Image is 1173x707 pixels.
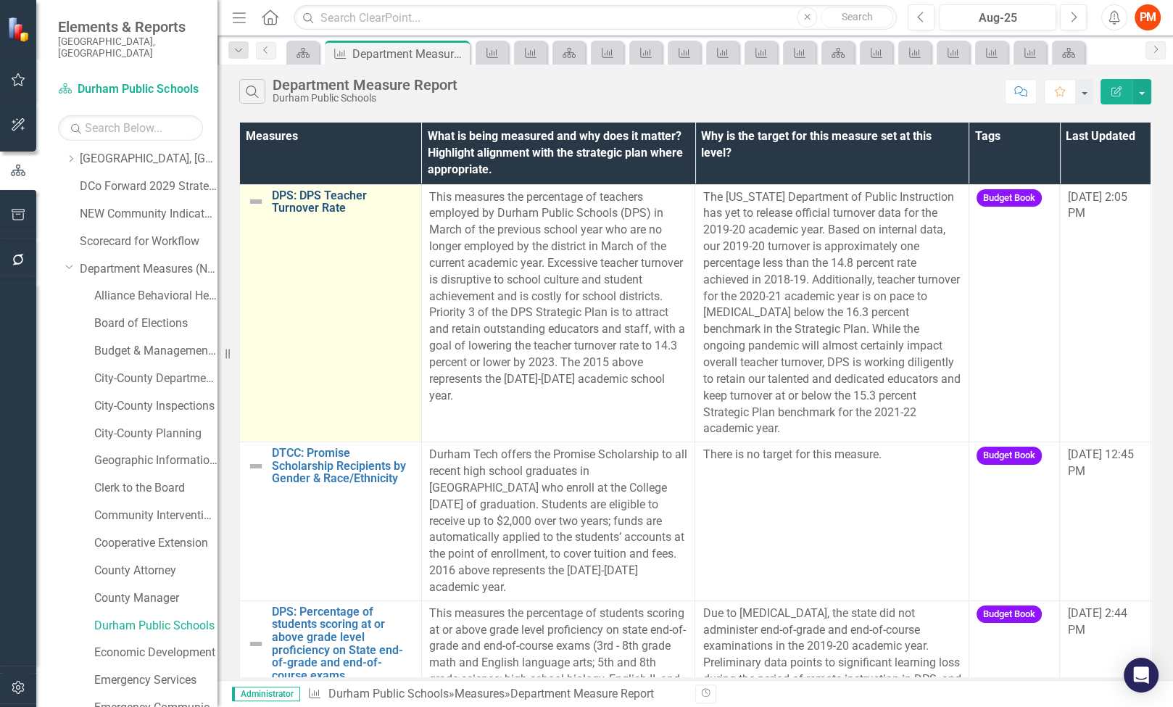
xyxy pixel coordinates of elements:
[58,18,203,36] span: Elements & Reports
[94,426,217,442] a: City-County Planning
[94,563,217,579] a: County Attorney
[702,447,881,461] span: There is no target for this measure.
[94,315,217,332] a: Board of Elections
[94,288,217,305] a: Alliance Behavioral Health
[969,442,1059,601] td: Double-Click to Edit
[1135,4,1161,30] button: PM
[454,687,504,700] a: Measures
[240,442,422,601] td: Double-Click to Edit Right Click for Context Menu
[510,687,653,700] div: Department Measure Report
[94,480,217,497] a: Clerk to the Board
[977,189,1042,207] span: Budget Book
[80,151,217,168] a: [GEOGRAPHIC_DATA], [GEOGRAPHIC_DATA]
[429,447,687,594] span: Durham Tech offers the Promise Scholarship to all recent high school graduates in [GEOGRAPHIC_DAT...
[429,190,685,402] span: This measures the percentage of teachers employed by Durham Public Schools (DPS) in March of the ...
[94,535,217,552] a: Cooperative Extension
[977,447,1042,465] span: Budget Book
[1067,605,1143,639] div: [DATE] 2:44 PM
[94,343,217,360] a: Budget & Management Services
[294,5,897,30] input: Search ClearPoint...
[232,687,300,701] span: Administrator
[94,645,217,661] a: Economic Development
[94,398,217,415] a: City-County Inspections
[273,93,457,104] div: Durham Public Schools
[80,233,217,250] a: Scorecard for Workflow
[939,4,1056,30] button: Aug-25
[7,17,33,42] img: ClearPoint Strategy
[94,452,217,469] a: Geographic Information Systems
[94,618,217,634] a: Durham Public Schools
[421,442,695,601] td: Double-Click to Edit
[240,184,422,442] td: Double-Click to Edit Right Click for Context Menu
[272,447,414,485] a: DTCC: Promise Scholarship Recipients by Gender & Race/Ethnicity
[1124,658,1159,692] div: Open Intercom Messenger
[94,371,217,387] a: City-County Departments
[421,184,695,442] td: Double-Click to Edit
[352,45,466,63] div: Department Measure Report
[94,590,217,607] a: County Manager
[842,11,873,22] span: Search
[1067,447,1143,480] div: [DATE] 12:45 PM
[80,261,217,278] a: Department Measures (New)
[272,605,414,682] a: DPS: Percentage of students scoring at or above grade level proficiency on State end-of-grade and...
[969,184,1059,442] td: Double-Click to Edit
[58,36,203,59] small: [GEOGRAPHIC_DATA], [GEOGRAPHIC_DATA]
[273,77,457,93] div: Department Measure Report
[307,686,684,703] div: » »
[702,190,960,436] span: The [US_STATE] Department of Public Instruction has yet to release official turnover data for the...
[94,672,217,689] a: Emergency Services
[80,178,217,195] a: DCo Forward 2029 Strategic Plan
[94,508,217,524] a: Community Intervention & Support Services
[247,458,265,475] img: Not Defined
[328,687,448,700] a: Durham Public Schools
[977,605,1042,624] span: Budget Book
[272,189,414,215] a: DPS: DPS Teacher Turnover Rate
[80,206,217,223] a: NEW Community Indicators
[821,7,893,28] button: Search
[58,115,203,141] input: Search Below...
[247,193,265,210] img: Not Defined
[695,442,969,601] td: Double-Click to Edit
[1067,189,1143,223] div: [DATE] 2:05 PM
[58,81,203,98] a: Durham Public Schools
[247,635,265,653] img: Not Defined
[695,184,969,442] td: Double-Click to Edit
[944,9,1051,27] div: Aug-25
